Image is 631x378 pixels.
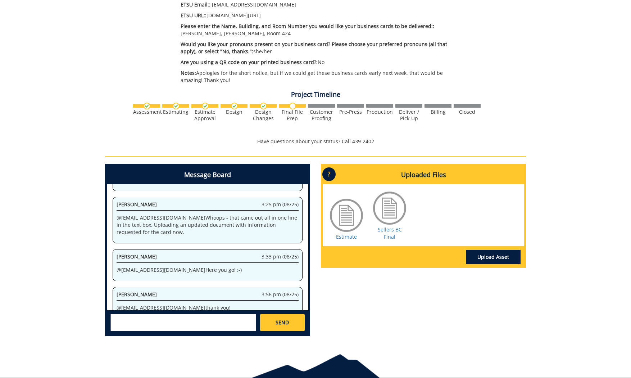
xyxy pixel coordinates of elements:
a: Upload Asset [466,250,521,264]
span: 3:25 pm (08/25) [262,201,299,208]
p: @ [EMAIL_ADDRESS][DOMAIN_NAME] Whoops - that came out all in one line in the text box. Uploading ... [117,214,299,236]
h4: Project Timeline [105,91,526,98]
div: Estimating [162,109,189,115]
img: checkmark [144,103,150,109]
span: Are you using a QR code on your printed business card?: [181,59,318,66]
span: [PERSON_NAME] [117,291,157,298]
span: [PERSON_NAME] [117,253,157,260]
span: [PERSON_NAME] [117,201,157,208]
div: Billing [425,109,451,115]
a: Sellers BC Final [378,226,402,240]
p: @ [EMAIL_ADDRESS][DOMAIN_NAME] Here you go! :-) [117,266,299,274]
span: SEND [276,319,289,326]
img: checkmark [202,103,209,109]
div: Final File Prep [279,109,306,122]
div: Design [221,109,248,115]
img: checkmark [173,103,180,109]
p: ? [322,167,336,181]
p: Have questions about your status? Call 439-2402 [105,138,526,145]
div: Closed [454,109,481,115]
p: No [181,59,462,66]
img: checkmark [231,103,238,109]
span: Would you like your pronouns present on your business card? Please choose your preferred pronouns... [181,41,447,55]
p: @ [EMAIL_ADDRESS][DOMAIN_NAME] thank you! [117,304,299,311]
div: Estimate Approval [191,109,218,122]
p: [DOMAIN_NAME][URL] [181,12,462,19]
div: Deliver / Pick-Up [395,109,422,122]
span: Please enter the Name, Building, and Room Number you would like your business cards to be deliver... [181,23,434,30]
p: she/her [181,41,462,55]
p: [EMAIL_ADDRESS][DOMAIN_NAME] [181,1,462,8]
h4: Message Board [107,166,308,184]
div: Customer Proofing [308,109,335,122]
span: 3:56 pm (08/25) [262,291,299,298]
textarea: messageToSend [110,314,256,331]
a: Estimate [336,233,357,240]
div: Pre-Press [337,109,364,115]
span: ETSU URL:: [181,12,206,19]
span: ETSU Email:: [181,1,210,8]
p: [PERSON_NAME], [PERSON_NAME], Room 424 [181,23,462,37]
img: no [289,103,296,109]
span: 3:33 pm (08/25) [262,253,299,260]
div: Design Changes [250,109,277,122]
img: checkmark [260,103,267,109]
h4: Uploaded Files [323,166,524,184]
div: Assessment [133,109,160,115]
a: SEND [260,314,305,331]
div: Production [366,109,393,115]
span: Notes: [181,69,196,76]
p: Apologies for the short notice, but if we could get these business cards early next week, that wo... [181,69,462,84]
